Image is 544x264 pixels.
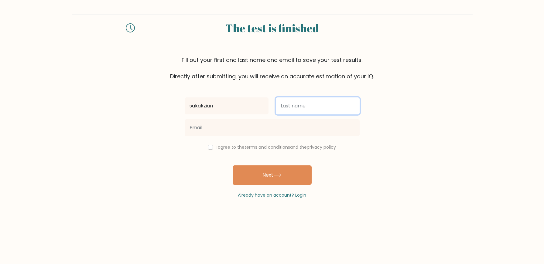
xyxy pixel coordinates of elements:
input: First name [185,97,269,114]
div: The test is finished [142,20,402,36]
input: Last name [276,97,360,114]
div: Fill out your first and last name and email to save your test results. Directly after submitting,... [72,56,473,80]
input: Email [185,119,360,136]
label: I agree to the and the [216,144,336,150]
a: Already have an account? Login [238,192,306,198]
a: terms and conditions [245,144,290,150]
a: privacy policy [307,144,336,150]
button: Next [233,165,312,185]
